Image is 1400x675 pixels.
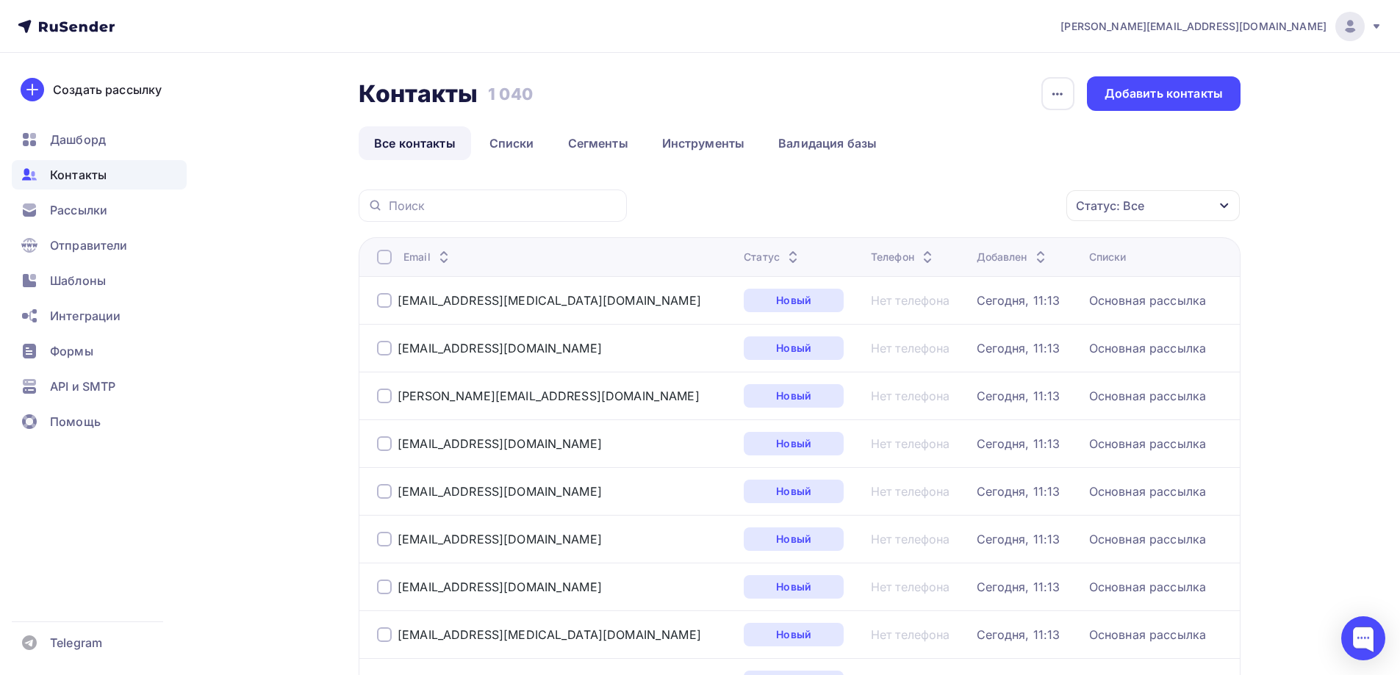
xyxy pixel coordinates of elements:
[1089,484,1206,499] a: Основная рассылка
[50,272,106,289] span: Шаблоны
[12,125,187,154] a: Дашборд
[398,532,602,546] a: [EMAIL_ADDRESS][DOMAIN_NAME]
[1105,85,1223,102] div: Добавить контакты
[12,160,187,189] a: Контакты
[398,293,701,308] div: [EMAIL_ADDRESS][MEDICAL_DATA][DOMAIN_NAME]
[977,389,1060,403] a: Сегодня, 11:13
[50,166,107,184] span: Контакты
[871,484,950,499] a: Нет телефона
[744,575,844,599] a: Новый
[871,627,950,642] a: Нет телефона
[1089,436,1206,451] a: Основная рассылка
[871,436,950,451] a: Нет телефона
[50,307,121,325] span: Интеграции
[474,126,550,160] a: Списки
[398,436,602,451] a: [EMAIL_ADDRESS][DOMAIN_NAME]
[1089,627,1206,642] div: Основная рассылка
[1076,197,1144,214] div: Статус: Все
[1060,12,1382,41] a: [PERSON_NAME][EMAIL_ADDRESS][DOMAIN_NAME]
[871,532,950,546] a: Нет телефона
[53,81,162,98] div: Создать рассылку
[871,389,950,403] div: Нет телефона
[398,341,602,355] a: [EMAIL_ADDRESS][DOMAIN_NAME]
[359,79,478,109] h2: Контакты
[50,378,115,395] span: API и SMTP
[398,580,602,594] a: [EMAIL_ADDRESS][DOMAIN_NAME]
[871,341,950,355] a: Нет телефона
[398,389,700,403] a: [PERSON_NAME][EMAIL_ADDRESS][DOMAIN_NAME]
[1089,580,1206,594] a: Основная рассылка
[359,126,471,160] a: Все контакты
[12,266,187,295] a: Шаблоны
[744,432,844,455] a: Новый
[488,84,533,104] h3: 1 040
[1089,532,1206,546] a: Основная рассылка
[398,484,602,499] div: [EMAIL_ADDRESS][DOMAIN_NAME]
[977,532,1060,546] a: Сегодня, 11:13
[871,250,936,264] div: Телефон
[12,195,187,225] a: Рассылки
[50,237,128,254] span: Отправители
[398,627,701,642] a: [EMAIL_ADDRESS][MEDICAL_DATA][DOMAIN_NAME]
[977,484,1060,499] a: Сегодня, 11:13
[50,201,107,219] span: Рассылки
[1060,19,1327,34] span: [PERSON_NAME][EMAIL_ADDRESS][DOMAIN_NAME]
[50,634,102,651] span: Telegram
[744,480,844,503] a: Новый
[977,436,1060,451] a: Сегодня, 11:13
[50,131,106,148] span: Дашборд
[871,293,950,308] a: Нет телефона
[389,198,618,214] input: Поиск
[744,384,844,408] a: Новый
[977,250,1049,264] div: Добавлен
[871,580,950,594] a: Нет телефона
[1066,189,1241,222] button: Статус: Все
[1089,389,1206,403] a: Основная рассылка
[1089,293,1206,308] a: Основная рассылка
[1089,250,1127,264] div: Списки
[744,623,844,646] a: Новый
[977,580,1060,594] a: Сегодня, 11:13
[50,413,101,430] span: Помощь
[50,342,93,360] span: Формы
[977,341,1060,355] a: Сегодня, 11:13
[1089,341,1206,355] a: Основная рассылка
[977,293,1060,308] a: Сегодня, 11:13
[744,289,844,312] a: Новый
[744,336,844,360] a: Новый
[744,527,844,551] a: Новый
